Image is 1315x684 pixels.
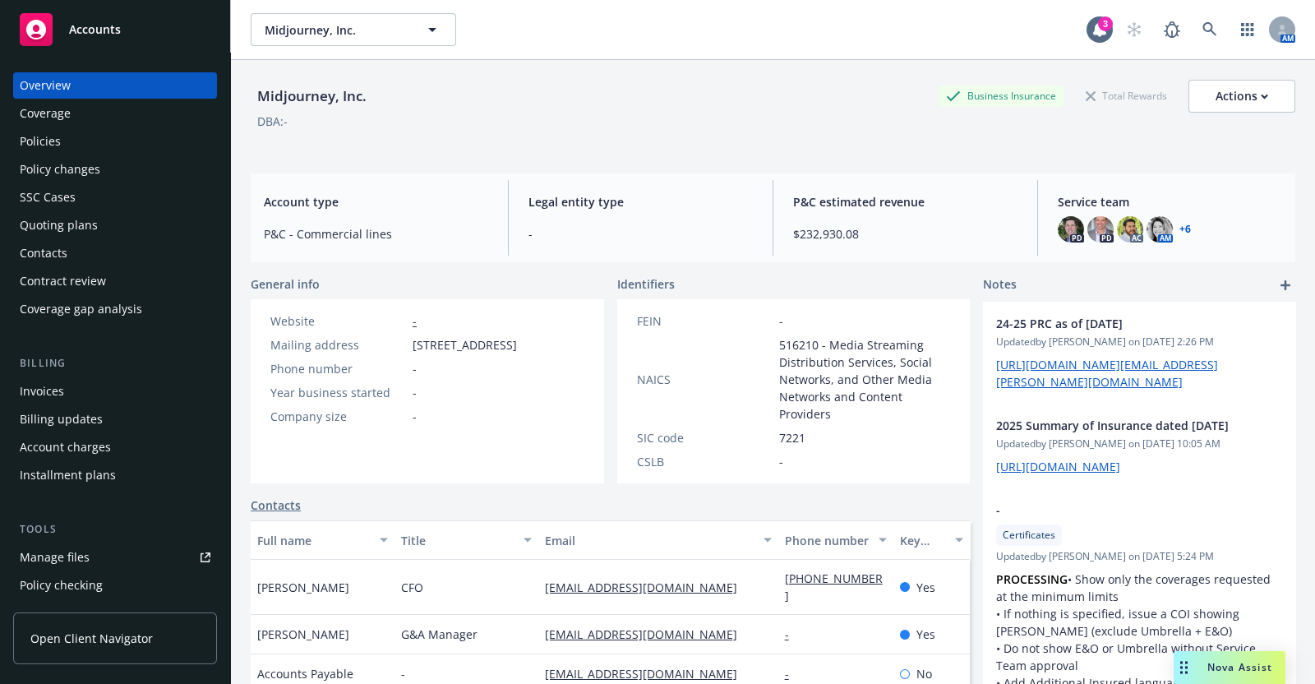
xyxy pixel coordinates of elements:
button: Full name [251,520,394,560]
img: photo [1087,216,1114,243]
span: G&A Manager [401,626,478,643]
span: - [413,360,417,377]
button: Nova Assist [1174,651,1285,684]
a: Billing updates [13,406,217,432]
a: Policy checking [13,572,217,598]
span: - [401,665,405,682]
div: Tools [13,521,217,538]
div: Total Rewards [1077,85,1175,106]
span: Accounts [69,23,121,36]
span: Nova Assist [1207,660,1272,674]
div: Contract review [20,268,106,294]
div: Coverage gap analysis [20,296,142,322]
img: photo [1117,216,1143,243]
div: DBA: - [257,113,288,130]
span: - [528,225,753,243]
a: [URL][DOMAIN_NAME][EMAIL_ADDRESS][PERSON_NAME][DOMAIN_NAME] [996,357,1218,390]
span: [PERSON_NAME] [257,626,349,643]
a: [EMAIL_ADDRESS][DOMAIN_NAME] [545,666,750,682]
span: CFO [401,579,423,596]
span: - [413,408,417,425]
span: P&C - Commercial lines [264,225,488,243]
div: Website [270,312,406,330]
span: Updated by [PERSON_NAME] on [DATE] 5:24 PM [996,549,1282,564]
a: Report a Bug [1156,13,1188,46]
a: Accounts [13,7,217,53]
span: 2025 Summary of Insurance dated [DATE] [996,417,1239,434]
img: photo [1147,216,1173,243]
div: Account charges [20,434,111,460]
span: P&C estimated revenue [793,193,1017,210]
span: Certificates [1003,528,1055,543]
div: Phone number [785,532,869,549]
span: - [779,312,783,330]
div: FEIN [637,312,773,330]
div: Key contact [900,532,945,549]
button: Email [538,520,778,560]
span: Accounts Payable [257,665,353,682]
a: add [1276,275,1295,295]
div: SIC code [637,429,773,446]
a: [EMAIL_ADDRESS][DOMAIN_NAME] [545,580,750,595]
div: Billing updates [20,406,103,432]
span: 24-25 PRC as of [DATE] [996,315,1239,332]
span: [STREET_ADDRESS] [413,336,517,354]
div: 2025 Summary of Insurance dated [DATE]Updatedby [PERSON_NAME] on [DATE] 10:05 AM[URL][DOMAIN_NAME] [983,404,1295,488]
a: Installment plans [13,462,217,488]
div: Drag to move [1174,651,1194,684]
div: Mailing address [270,336,406,354]
span: Updated by [PERSON_NAME] on [DATE] 10:05 AM [996,437,1282,451]
div: Policy checking [20,572,103,598]
a: Policy changes [13,156,217,183]
span: Yes [916,579,935,596]
span: Open Client Navigator [30,630,153,647]
a: Overview [13,72,217,99]
div: Title [401,532,514,549]
div: Policy changes [20,156,100,183]
div: Actions [1216,81,1268,112]
a: [EMAIL_ADDRESS][DOMAIN_NAME] [545,626,750,642]
a: [URL][DOMAIN_NAME] [996,459,1120,474]
div: Quoting plans [20,212,98,238]
span: - [996,501,1239,519]
div: Manage files [20,544,90,571]
span: [PERSON_NAME] [257,579,349,596]
a: Invoices [13,378,217,404]
a: - [785,666,802,682]
button: Key contact [893,520,970,560]
a: +6 [1179,224,1191,234]
a: Policies [13,128,217,155]
span: 7221 [779,429,805,446]
span: Midjourney, Inc. [265,21,407,39]
span: Account type [264,193,488,210]
a: Search [1193,13,1226,46]
span: Notes [983,275,1017,295]
a: - [413,313,417,329]
a: Coverage gap analysis [13,296,217,322]
div: Billing [13,355,217,372]
span: 516210 - Media Streaming Distribution Services, Social Networks, and Other Media Networks and Con... [779,336,951,423]
span: Service team [1058,193,1282,210]
span: Updated by [PERSON_NAME] on [DATE] 2:26 PM [996,335,1282,349]
div: Policies [20,128,61,155]
a: SSC Cases [13,184,217,210]
a: Contacts [13,240,217,266]
a: [PHONE_NUMBER] [785,571,883,603]
div: Overview [20,72,71,99]
a: Account charges [13,434,217,460]
button: Phone number [778,520,893,560]
div: Invoices [20,378,64,404]
a: Contract review [13,268,217,294]
div: Contacts [20,240,67,266]
a: Coverage [13,100,217,127]
a: Start snowing [1118,13,1151,46]
div: Installment plans [20,462,116,488]
strong: PROCESSING [996,571,1068,587]
span: Legal entity type [528,193,753,210]
span: - [779,453,783,470]
a: Quoting plans [13,212,217,238]
button: Actions [1188,80,1295,113]
button: Midjourney, Inc. [251,13,456,46]
div: CSLB [637,453,773,470]
div: Coverage [20,100,71,127]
